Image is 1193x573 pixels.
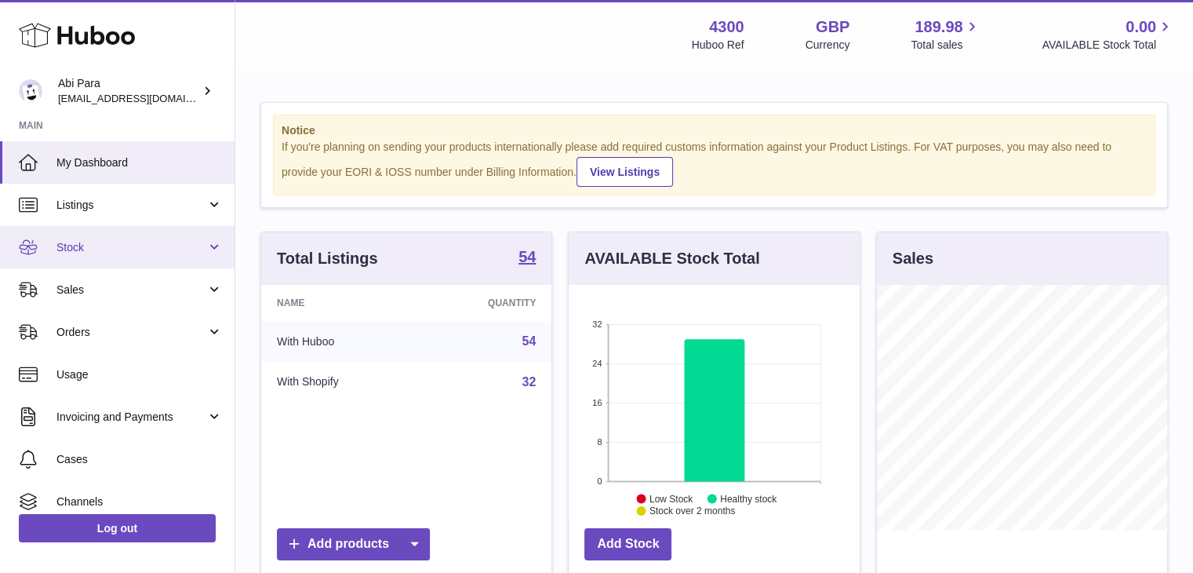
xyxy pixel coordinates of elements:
div: Abi Para [58,76,199,106]
img: Abi@mifo.co.uk [19,79,42,103]
a: 54 [522,334,536,348]
strong: Notice [282,123,1147,138]
text: 8 [598,437,602,447]
th: Name [261,285,418,321]
div: Huboo Ref [692,38,744,53]
text: Healthy stock [720,493,777,504]
span: My Dashboard [56,155,223,170]
span: Invoicing and Payments [56,410,206,425]
span: Listings [56,198,206,213]
span: Cases [56,452,223,467]
a: 32 [522,375,536,389]
text: 16 [593,398,602,407]
text: Low Stock [649,493,693,504]
span: [EMAIL_ADDRESS][DOMAIN_NAME] [58,92,231,104]
h3: Sales [893,248,933,269]
a: Add products [277,528,430,560]
a: Add Stock [584,528,671,560]
span: 0.00 [1126,16,1156,38]
text: 32 [593,319,602,329]
strong: 54 [518,249,536,265]
div: Currency [806,38,850,53]
a: 0.00 AVAILABLE Stock Total [1042,16,1174,53]
a: 189.98 Total sales [911,16,980,53]
span: Stock [56,240,206,255]
text: 24 [593,359,602,368]
span: Channels [56,495,223,509]
strong: 4300 [709,16,744,38]
span: Total sales [911,38,980,53]
span: 189.98 [915,16,962,38]
span: Usage [56,367,223,382]
strong: GBP [816,16,849,38]
span: AVAILABLE Stock Total [1042,38,1174,53]
a: 54 [518,249,536,268]
div: If you're planning on sending your products internationally please add required customs informati... [282,140,1147,187]
th: Quantity [418,285,552,321]
a: View Listings [576,157,673,187]
span: Orders [56,325,206,340]
td: With Huboo [261,321,418,362]
td: With Shopify [261,362,418,403]
text: Stock over 2 months [649,505,735,516]
h3: Total Listings [277,248,378,269]
h3: AVAILABLE Stock Total [584,248,759,269]
span: Sales [56,283,206,297]
a: Log out [19,514,216,542]
text: 0 [598,476,602,486]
